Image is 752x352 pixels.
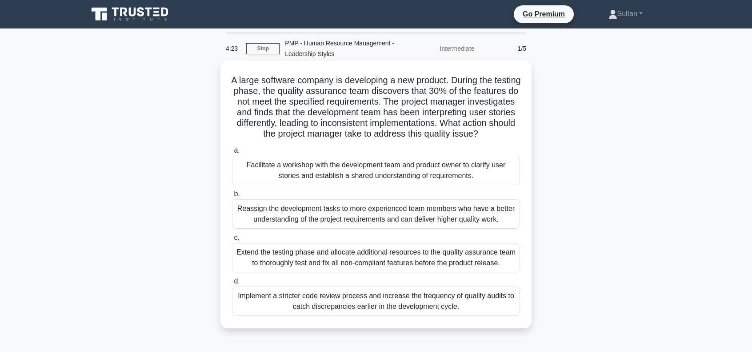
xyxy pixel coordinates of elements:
[232,156,520,185] div: Facilitate a workshop with the development team and product owner to clarify user stories and est...
[234,277,240,285] span: d.
[232,243,520,272] div: Extend the testing phase and allocate additional resources to the quality assurance team to thoro...
[232,199,520,229] div: Reassign the development tasks to more experienced team members who have a better understanding o...
[480,40,532,57] div: 1/5
[231,75,521,140] h5: A large software company is developing a new product. During the testing phase, the quality assur...
[234,190,240,198] span: b.
[587,5,664,23] a: Sultan
[402,40,480,57] div: Intermediate
[220,40,246,57] div: 4:23
[232,287,520,316] div: Implement a stricter code review process and increase the frequency of quality audits to catch di...
[517,8,570,20] a: Go Premium
[234,234,239,241] span: c.
[246,43,280,54] a: Stop
[280,34,402,63] div: PMP - Human Resource Management - Leadership Styles
[234,146,240,154] span: a.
